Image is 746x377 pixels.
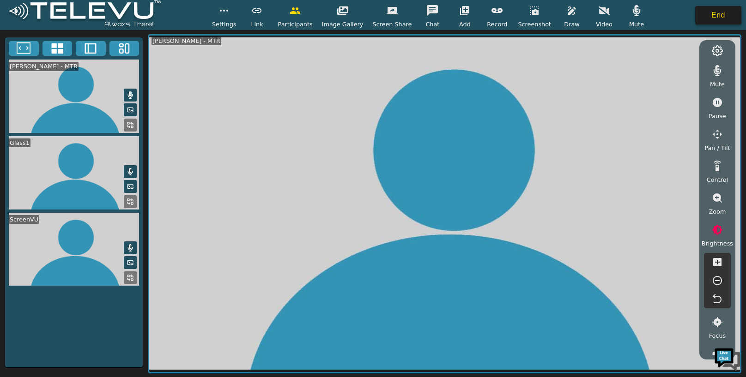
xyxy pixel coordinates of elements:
button: 4x4 [42,41,73,56]
div: Chat with us now [48,48,155,60]
span: Brightness [702,239,733,248]
button: Replace Feed [124,271,137,284]
button: Replace Feed [124,119,137,132]
span: Zoom [709,207,726,216]
div: ScreenVU [9,215,39,224]
button: Picture in Picture [124,103,137,116]
span: Mute [629,20,644,29]
span: Record [487,20,507,29]
span: Screenshot [518,20,551,29]
span: Control [707,175,728,184]
div: [PERSON_NAME] - MTR [152,36,221,45]
span: Add [459,20,471,29]
span: Focus [709,331,726,340]
span: Settings [212,20,237,29]
button: Fullscreen [9,41,39,56]
span: Image Gallery [322,20,364,29]
button: Picture in Picture [124,180,137,193]
button: Three Window Medium [109,41,139,56]
span: Link [251,20,263,29]
span: Video [596,20,613,29]
span: Screen Share [372,20,412,29]
span: Draw [564,20,579,29]
span: We're online! [54,116,127,209]
img: d_736959983_company_1615157101543_736959983 [16,43,39,66]
span: Pan / Tilt [704,144,730,152]
button: Replace Feed [124,195,137,208]
div: Glass1 [9,138,30,147]
button: Mute [124,89,137,102]
textarea: Type your message and hit 'Enter' [5,252,176,284]
button: Mute [124,241,137,254]
span: Participants [278,20,312,29]
span: Mute [710,80,725,89]
div: [PERSON_NAME] - MTR [9,62,79,71]
span: Pause [709,112,726,120]
button: Two Window Medium [76,41,106,56]
span: Chat [425,20,439,29]
button: End [695,6,741,24]
button: Mute [124,165,137,178]
div: Minimize live chat window [152,5,174,27]
img: Chat Widget [714,345,741,372]
button: Picture in Picture [124,256,137,269]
